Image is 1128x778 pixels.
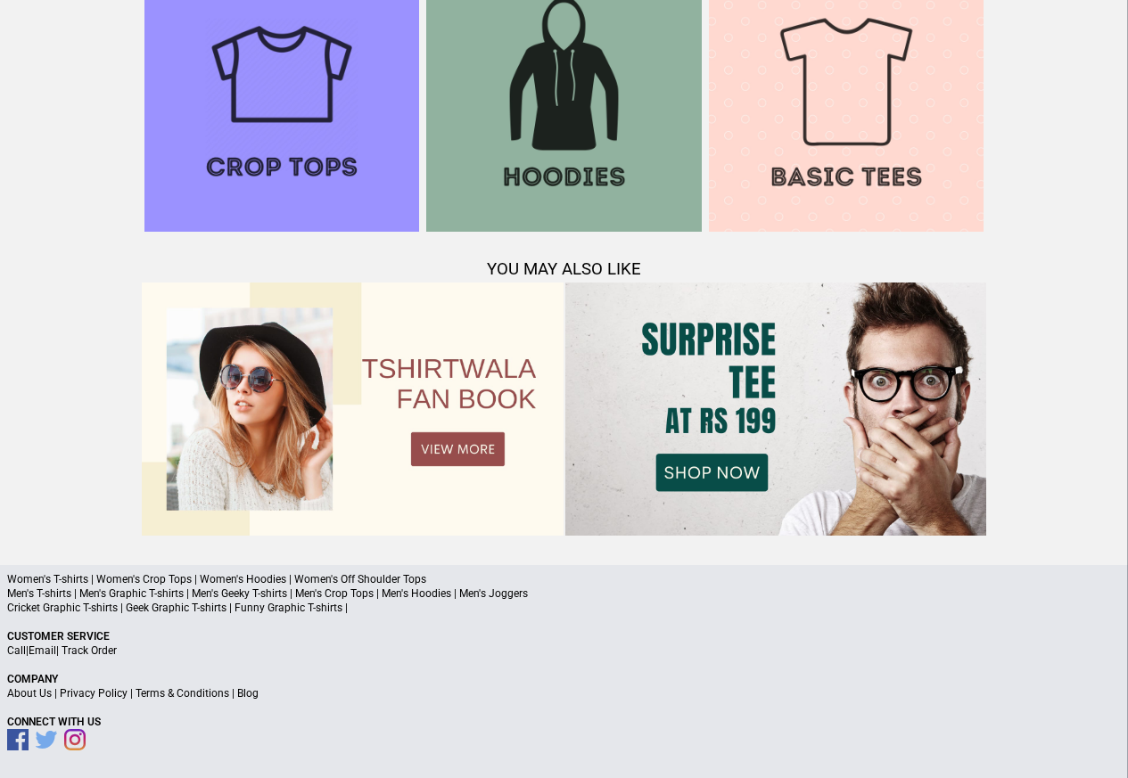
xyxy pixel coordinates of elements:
[7,643,1121,658] p: | |
[7,629,1121,643] p: Customer Service
[62,644,117,657] a: Track Order
[7,586,1121,601] p: Men's T-shirts | Men's Graphic T-shirts | Men's Geeky T-shirts | Men's Crop Tops | Men's Hoodies ...
[29,644,56,657] a: Email
[7,672,1121,686] p: Company
[7,715,1121,729] p: Connect With Us
[7,572,1121,586] p: Women's T-shirts | Women's Crop Tops | Women's Hoodies | Women's Off Shoulder Tops
[7,644,26,657] a: Call
[237,687,259,700] a: Blog
[7,687,52,700] a: About Us
[7,601,1121,615] p: Cricket Graphic T-shirts | Geek Graphic T-shirts | Funny Graphic T-shirts |
[7,686,1121,700] p: | | |
[60,687,128,700] a: Privacy Policy
[136,687,229,700] a: Terms & Conditions
[487,259,641,279] span: YOU MAY ALSO LIKE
